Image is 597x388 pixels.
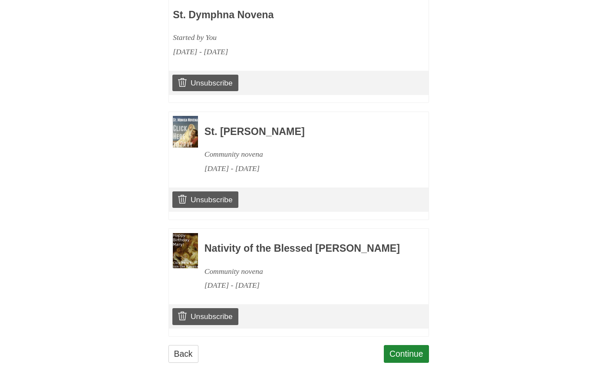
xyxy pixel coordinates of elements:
[204,161,405,176] div: [DATE] - [DATE]
[204,147,405,161] div: Community novena
[204,126,405,138] h3: St. [PERSON_NAME]
[168,345,198,363] a: Back
[172,308,238,325] a: Unsubscribe
[173,233,198,269] img: Novena image
[204,243,405,254] h3: Nativity of the Blessed [PERSON_NAME]
[173,116,198,148] img: Novena image
[173,10,373,21] h3: St. Dymphna Novena
[172,75,238,91] a: Unsubscribe
[173,30,373,45] div: Started by You
[172,191,238,208] a: Unsubscribe
[204,278,405,293] div: [DATE] - [DATE]
[173,45,373,59] div: [DATE] - [DATE]
[384,345,429,363] a: Continue
[204,264,405,279] div: Community novena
